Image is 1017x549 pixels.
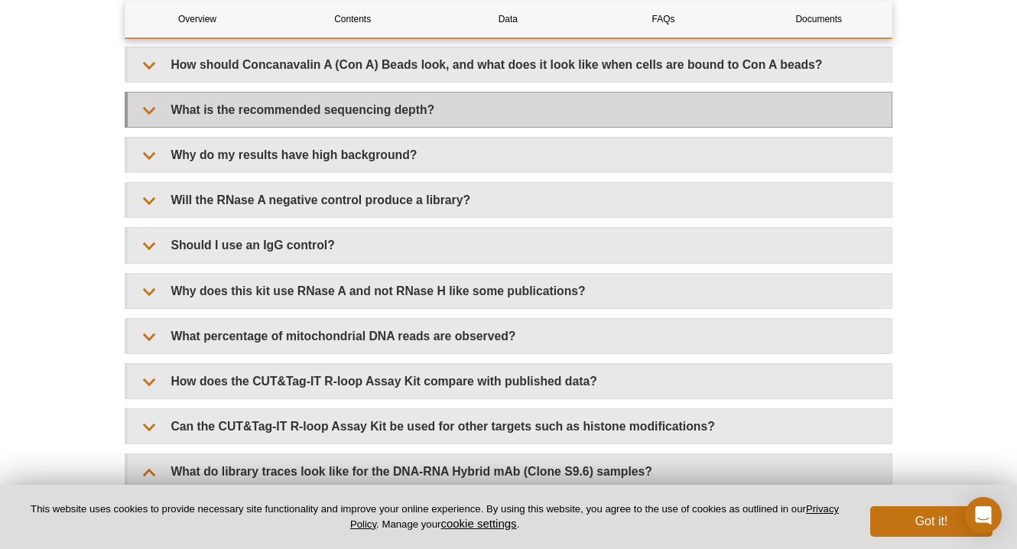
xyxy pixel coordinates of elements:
summary: How does the CUT&Tag-IT R-loop Assay Kit compare with published data? [128,364,892,398]
summary: What do library traces look like for the DNA-RNA Hybrid mAb (Clone S9.6) samples? [128,454,892,489]
summary: Why do my results have high background? [128,138,892,172]
p: This website uses cookies to provide necessary site functionality and improve your online experie... [24,502,845,531]
summary: What is the recommended sequencing depth? [128,93,892,127]
summary: How should Concanavalin A (Con A) Beads look, and what does it look like when cells are bound to ... [128,47,892,82]
summary: Should I use an IgG control? [128,228,892,262]
a: Privacy Policy [350,503,839,529]
a: Overview [125,1,269,37]
a: Documents [747,1,891,37]
summary: Will the RNase A negative control produce a library? [128,183,892,217]
summary: Why does this kit use RNase A and not RNase H like some publications? [128,274,892,308]
a: Contents [281,1,424,37]
summary: Can the CUT&Tag-IT R-loop Assay Kit be used for other targets such as histone modifications? [128,409,892,443]
a: FAQs [592,1,736,37]
button: cookie settings [440,517,516,530]
summary: What percentage of mitochondrial DNA reads are observed? [128,319,892,353]
button: Got it! [870,506,993,537]
a: Data [436,1,580,37]
div: Open Intercom Messenger [965,497,1002,534]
